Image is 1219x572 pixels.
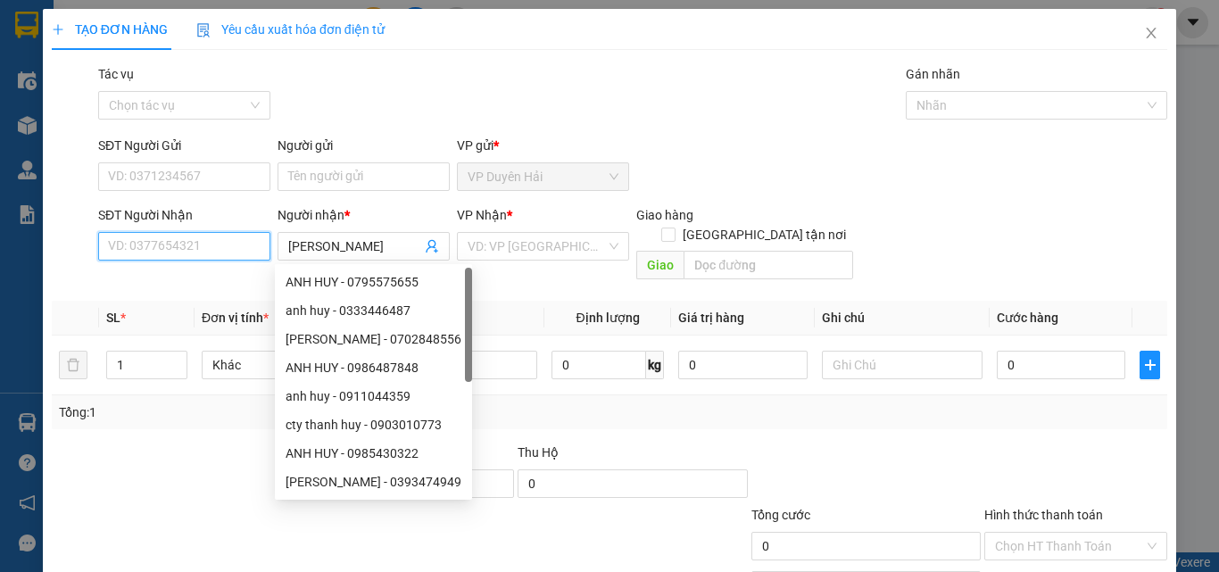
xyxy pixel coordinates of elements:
span: SL [106,311,120,325]
p: GỬI: [7,35,261,52]
input: 0 [678,351,807,379]
th: Ghi chú [815,301,990,336]
span: Tổng cước [751,508,810,522]
span: PHƯƠNG [12,96,76,113]
span: GIAO: [7,116,43,133]
span: TẠO ĐƠN HÀNG [52,22,168,37]
span: plus [1140,358,1159,372]
span: VP [PERSON_NAME] ([GEOGRAPHIC_DATA]) [7,60,179,94]
div: anh huy - 0333446487 [275,296,472,325]
div: ANH HUY - 0795575655 [275,268,472,296]
div: THANH HUY - 0393474949 [275,468,472,496]
div: ANH HUY - 0985430322 [275,439,472,468]
div: [PERSON_NAME] - 0393474949 [286,472,461,492]
strong: BIÊN NHẬN GỬI HÀNG [60,10,207,27]
div: ANH HUY - 0986487848 [286,358,461,377]
span: Yêu cầu xuất hóa đơn điện tử [196,22,385,37]
div: [PERSON_NAME] - 0702848556 [286,329,461,349]
span: KHÁCH [174,35,221,52]
span: Khác [212,352,352,378]
img: icon [196,23,211,37]
button: delete [59,351,87,379]
div: SĐT Người Nhận [98,205,270,225]
span: VP Duyên Hải [468,163,618,190]
span: Định lượng [576,311,639,325]
label: Hình thức thanh toán [984,508,1103,522]
span: Đơn vị tính [202,311,269,325]
span: [GEOGRAPHIC_DATA] tận nơi [676,225,853,245]
div: cty thanh huy - 0903010773 [286,415,461,435]
label: Gán nhãn [906,67,960,81]
div: anh huy - 0333446487 [286,301,461,320]
div: Người nhận [278,205,450,225]
button: plus [1140,351,1160,379]
div: anh huy - 0911044359 [275,382,472,410]
div: Người gửi [278,136,450,155]
div: anh huy - 0911044359 [286,386,461,406]
label: Tác vụ [98,67,134,81]
input: Ghi Chú [822,351,983,379]
div: cty thanh huy - 0903010773 [275,410,472,439]
button: Close [1126,9,1176,59]
div: SĐT Người Gửi [98,136,270,155]
div: Tổng: 1 [59,402,472,422]
div: MẠNH HUỲNH - 0702848556 [275,325,472,353]
div: VP gửi [457,136,629,155]
span: Cước hàng [997,311,1058,325]
span: Giá trị hàng [678,311,744,325]
span: user-add [425,239,439,253]
span: VP Nhận [457,208,507,222]
span: plus [52,23,64,36]
div: ANH HUY - 0795575655 [286,272,461,292]
div: ANH HUY - 0986487848 [275,353,472,382]
span: VP [PERSON_NAME] - [37,35,221,52]
p: NHẬN: [7,60,261,94]
span: Thu Hộ [518,445,559,460]
span: kg [646,351,664,379]
span: Giao [636,251,684,279]
span: Giao hàng [636,208,693,222]
div: ANH HUY - 0985430322 [286,444,461,463]
span: - [7,96,76,113]
input: Dọc đường [684,251,853,279]
span: close [1144,26,1158,40]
